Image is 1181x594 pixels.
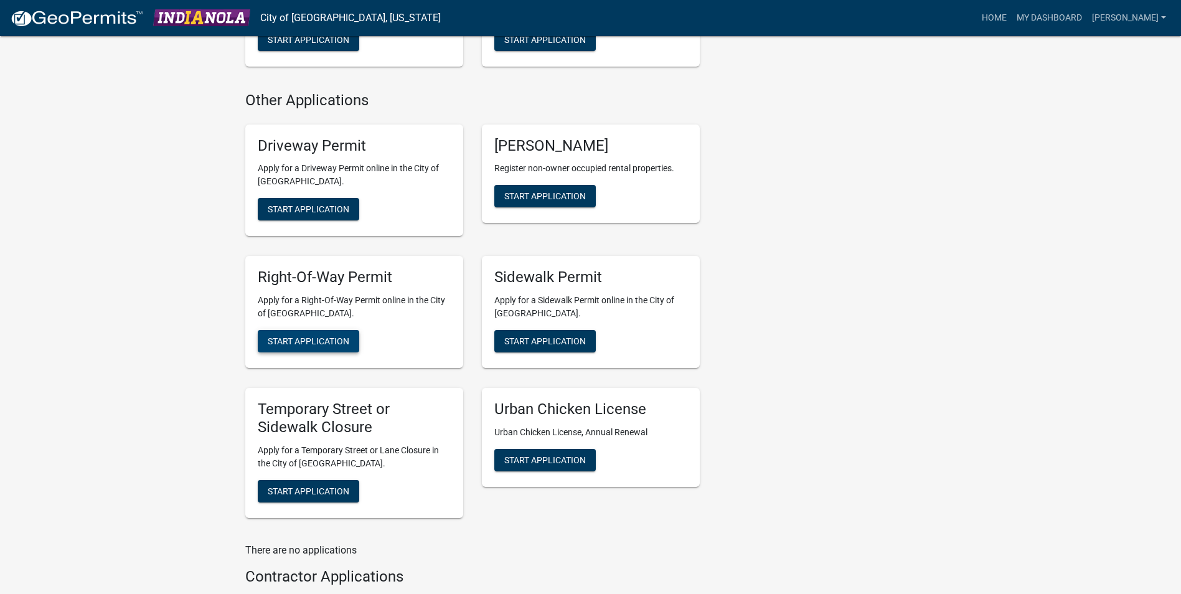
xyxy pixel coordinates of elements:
h4: Contractor Applications [245,568,700,586]
span: Start Application [504,191,586,201]
h5: Temporary Street or Sidewalk Closure [258,400,451,436]
h5: Driveway Permit [258,137,451,155]
h5: Sidewalk Permit [494,268,687,286]
button: Start Application [258,480,359,502]
h5: [PERSON_NAME] [494,137,687,155]
p: Apply for a Temporary Street or Lane Closure in the City of [GEOGRAPHIC_DATA]. [258,444,451,470]
span: Start Application [268,336,349,346]
h4: Other Applications [245,92,700,110]
button: Start Application [494,29,596,51]
span: Start Application [504,34,586,44]
button: Start Application [494,330,596,352]
a: City of [GEOGRAPHIC_DATA], [US_STATE] [260,7,441,29]
span: Start Application [504,336,586,346]
p: There are no applications [245,543,700,558]
p: Apply for a Right-Of-Way Permit online in the City of [GEOGRAPHIC_DATA]. [258,294,451,320]
p: Apply for a Driveway Permit online in the City of [GEOGRAPHIC_DATA]. [258,162,451,188]
button: Start Application [494,185,596,207]
h5: Urban Chicken License [494,400,687,418]
span: Start Application [268,34,349,44]
wm-workflow-list-section: Other Applications [245,92,700,528]
p: Urban Chicken License, Annual Renewal [494,426,687,439]
button: Start Application [258,330,359,352]
p: Register non-owner occupied rental properties. [494,162,687,175]
button: Start Application [494,449,596,471]
button: Start Application [258,198,359,220]
span: Start Application [504,455,586,465]
a: My Dashboard [1012,6,1087,30]
wm-workflow-list-section: Contractor Applications [245,568,700,591]
a: [PERSON_NAME] [1087,6,1171,30]
button: Start Application [258,29,359,51]
span: Start Application [268,486,349,496]
p: Apply for a Sidewalk Permit online in the City of [GEOGRAPHIC_DATA]. [494,294,687,320]
img: City of Indianola, Iowa [153,9,250,26]
span: Start Application [268,204,349,214]
a: Home [977,6,1012,30]
h5: Right-Of-Way Permit [258,268,451,286]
